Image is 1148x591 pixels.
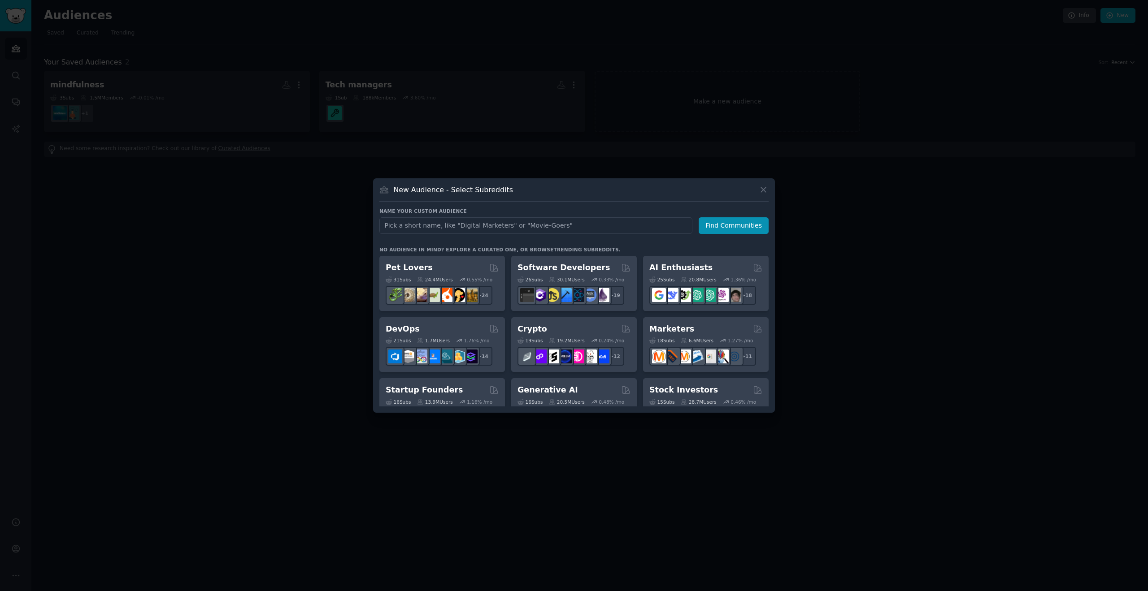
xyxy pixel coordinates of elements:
div: 13.9M Users [417,399,452,405]
img: defi_ [596,349,609,363]
img: MarketingResearch [715,349,729,363]
img: learnjavascript [545,288,559,302]
div: 1.7M Users [417,337,450,344]
input: Pick a short name, like "Digital Marketers" or "Movie-Goers" [379,217,692,234]
img: googleads [702,349,716,363]
div: 0.48 % /mo [599,399,624,405]
h2: Marketers [649,324,694,335]
img: csharp [533,288,547,302]
img: ballpython [401,288,415,302]
h2: Pet Lovers [386,262,433,273]
div: 6.6M Users [681,337,713,344]
div: 16 Sub s [517,399,543,405]
img: software [520,288,534,302]
button: Find Communities [699,217,769,234]
div: 21 Sub s [386,337,411,344]
img: AItoolsCatalog [677,288,691,302]
img: DevOpsLinks [426,349,440,363]
img: AskComputerScience [583,288,597,302]
img: platformengineering [439,349,452,363]
div: 30.1M Users [549,276,584,283]
img: Docker_DevOps [413,349,427,363]
img: chatgpt_prompts_ [702,288,716,302]
img: ethfinance [520,349,534,363]
h2: Stock Investors [649,384,718,396]
div: No audience in mind? Explore a curated one, or browse . [379,246,621,253]
h3: Name your custom audience [379,208,769,214]
div: 18 Sub s [649,337,674,344]
div: 19 Sub s [517,337,543,344]
img: content_marketing [652,349,666,363]
img: elixir [596,288,609,302]
h2: Generative AI [517,384,578,396]
img: aws_cdk [451,349,465,363]
img: defiblockchain [570,349,584,363]
img: herpetology [388,288,402,302]
img: web3 [558,349,572,363]
div: + 24 [474,286,492,305]
div: 24.4M Users [417,276,452,283]
div: 0.33 % /mo [599,276,624,283]
div: 1.36 % /mo [731,276,756,283]
img: OpenAIDev [715,288,729,302]
img: CryptoNews [583,349,597,363]
div: 16 Sub s [386,399,411,405]
img: ethstaker [545,349,559,363]
h2: Software Developers [517,262,610,273]
div: 0.24 % /mo [599,337,624,344]
div: 25 Sub s [649,276,674,283]
h2: DevOps [386,324,420,335]
img: azuredevops [388,349,402,363]
img: leopardgeckos [413,288,427,302]
h2: Startup Founders [386,384,463,396]
img: cockatiel [439,288,452,302]
div: 1.27 % /mo [728,337,753,344]
div: 19.2M Users [549,337,584,344]
img: Emailmarketing [690,349,704,363]
div: 31 Sub s [386,276,411,283]
img: ArtificalIntelligence [727,288,741,302]
div: + 19 [605,286,624,305]
img: GoogleGeminiAI [652,288,666,302]
div: 26 Sub s [517,276,543,283]
img: iOSProgramming [558,288,572,302]
div: + 14 [474,347,492,366]
img: bigseo [665,349,678,363]
img: PetAdvice [451,288,465,302]
img: dogbreed [464,288,478,302]
div: 1.16 % /mo [467,399,492,405]
img: DeepSeek [665,288,678,302]
a: trending subreddits [553,247,618,252]
img: PlatformEngineers [464,349,478,363]
h2: AI Enthusiasts [649,262,713,273]
img: turtle [426,288,440,302]
img: chatgpt_promptDesign [690,288,704,302]
div: + 12 [605,347,624,366]
img: 0xPolygon [533,349,547,363]
div: 0.55 % /mo [467,276,492,283]
div: 20.8M Users [681,276,716,283]
img: AWS_Certified_Experts [401,349,415,363]
div: 1.76 % /mo [464,337,490,344]
img: OnlineMarketing [727,349,741,363]
div: + 18 [737,286,756,305]
img: AskMarketing [677,349,691,363]
div: 15 Sub s [649,399,674,405]
h3: New Audience - Select Subreddits [394,185,513,194]
img: reactnative [570,288,584,302]
div: 28.7M Users [681,399,716,405]
div: 0.46 % /mo [731,399,756,405]
div: 20.5M Users [549,399,584,405]
h2: Crypto [517,324,547,335]
div: + 11 [737,347,756,366]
